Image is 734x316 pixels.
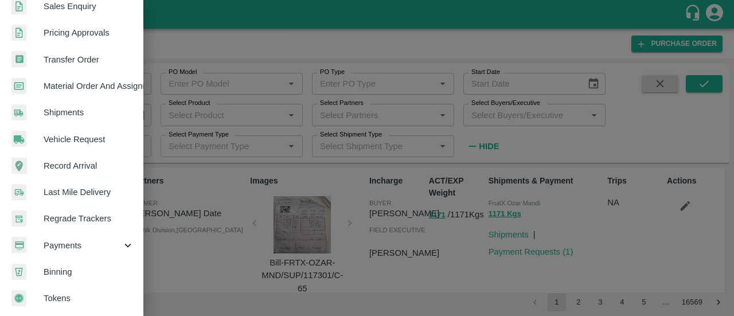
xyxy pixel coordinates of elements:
[44,186,134,198] span: Last Mile Delivery
[44,212,134,225] span: Regrade Trackers
[44,292,134,305] span: Tokens
[11,264,26,280] img: bin
[11,237,26,253] img: payment
[11,210,26,227] img: whTracker
[11,158,27,174] img: recordArrival
[44,80,134,92] span: Material Order And Assignment
[44,26,134,39] span: Pricing Approvals
[44,106,134,119] span: Shipments
[11,131,26,147] img: vehicle
[44,266,134,278] span: Binning
[11,78,26,95] img: centralMaterial
[44,239,122,252] span: Payments
[11,25,26,41] img: sales
[11,290,26,307] img: tokens
[44,133,134,146] span: Vehicle Request
[11,104,26,121] img: shipments
[11,184,26,201] img: delivery
[11,51,26,68] img: whTransfer
[44,53,134,66] span: Transfer Order
[44,159,134,172] span: Record Arrival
